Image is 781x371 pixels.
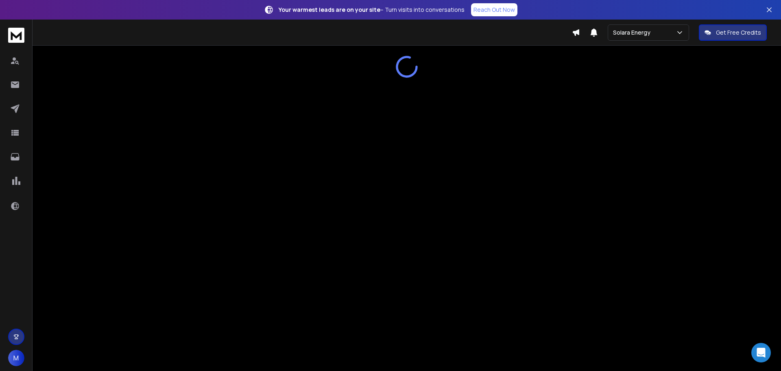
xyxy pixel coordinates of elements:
button: Get Free Credits [699,24,767,41]
p: Reach Out Now [473,6,515,14]
strong: Your warmest leads are on your site [279,6,380,13]
p: Get Free Credits [716,29,761,37]
p: – Turn visits into conversations [279,6,465,14]
p: Solara Energy [613,29,654,37]
button: M [8,350,24,366]
div: Open Intercom Messenger [751,343,771,362]
a: Reach Out Now [471,3,517,16]
img: logo [8,28,24,43]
